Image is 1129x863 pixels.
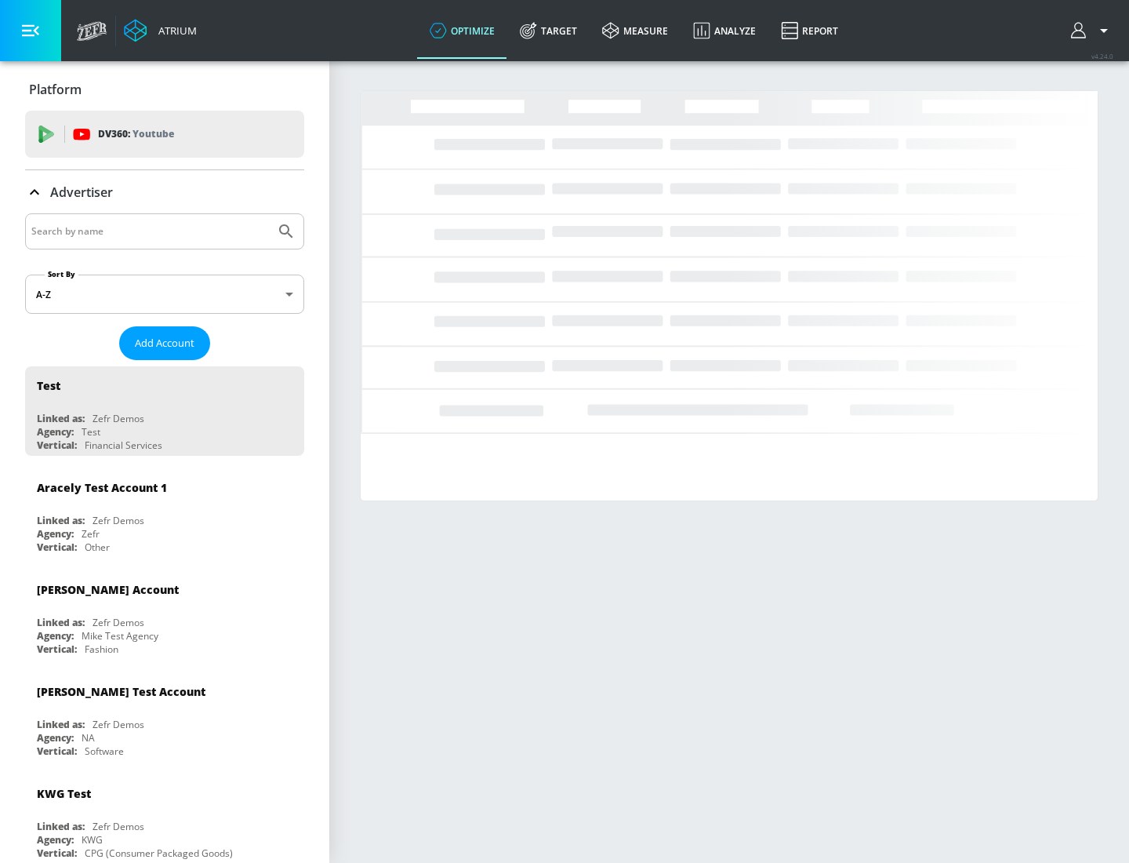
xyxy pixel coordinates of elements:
input: Search by name [31,221,269,242]
p: DV360: [98,126,174,143]
p: Youtube [133,126,174,142]
div: Aracely Test Account 1Linked as:Zefr DemosAgency:ZefrVertical:Other [25,468,304,558]
span: Add Account [135,334,194,352]
div: [PERSON_NAME] Test AccountLinked as:Zefr DemosAgency:NAVertical:Software [25,672,304,762]
div: Agency: [37,629,74,643]
p: Platform [29,81,82,98]
div: Vertical: [37,643,77,656]
div: Linked as: [37,514,85,527]
div: [PERSON_NAME] AccountLinked as:Zefr DemosAgency:Mike Test AgencyVertical:Fashion [25,570,304,660]
div: Platform [25,67,304,111]
div: Fashion [85,643,118,656]
div: Zefr Demos [93,412,144,425]
div: Mike Test Agency [82,629,158,643]
p: Advertiser [50,184,113,201]
div: Linked as: [37,718,85,731]
div: Vertical: [37,439,77,452]
div: Linked as: [37,412,85,425]
div: Atrium [152,24,197,38]
button: Add Account [119,326,210,360]
div: TestLinked as:Zefr DemosAgency:TestVertical:Financial Services [25,366,304,456]
label: Sort By [45,269,78,279]
div: Vertical: [37,745,77,758]
a: optimize [417,2,507,59]
div: Agency: [37,833,74,847]
div: Zefr Demos [93,718,144,731]
div: Vertical: [37,847,77,860]
div: Agency: [37,527,74,541]
div: [PERSON_NAME] Account [37,582,179,597]
a: Analyze [681,2,768,59]
div: CPG (Consumer Packaged Goods) [85,847,233,860]
div: Test [37,378,60,393]
div: NA [82,731,95,745]
a: Target [507,2,590,59]
div: KWG Test [37,786,91,801]
div: Agency: [37,425,74,439]
div: KWG [82,833,103,847]
div: Zefr Demos [93,514,144,527]
div: Financial Services [85,439,162,452]
div: DV360: Youtube [25,111,304,158]
div: Linked as: [37,616,85,629]
div: Test [82,425,100,439]
div: Vertical: [37,541,77,554]
div: Other [85,541,110,554]
div: Zefr Demos [93,616,144,629]
div: Linked as: [37,820,85,833]
div: Agency: [37,731,74,745]
div: Aracely Test Account 1 [37,480,167,495]
div: Zefr [82,527,100,541]
div: Advertiser [25,170,304,214]
div: [PERSON_NAME] Test Account [37,684,205,699]
a: Atrium [124,19,197,42]
div: Software [85,745,124,758]
span: v 4.24.0 [1091,52,1113,60]
div: A-Z [25,275,304,314]
div: Zefr Demos [93,820,144,833]
a: Report [768,2,851,59]
a: measure [590,2,681,59]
